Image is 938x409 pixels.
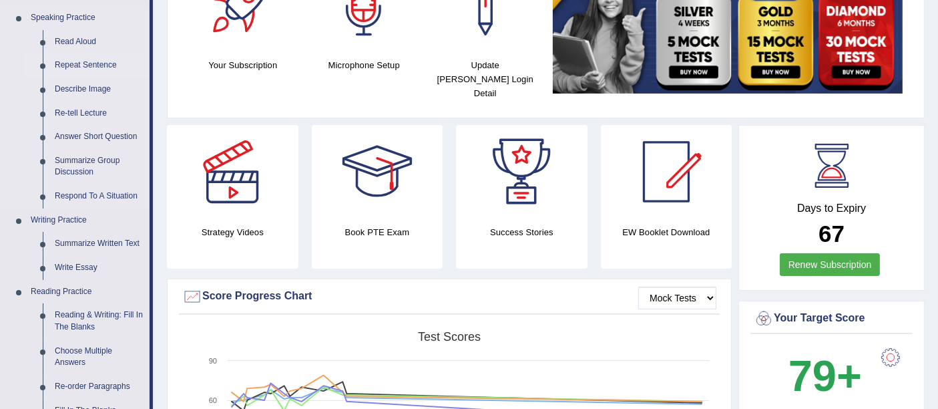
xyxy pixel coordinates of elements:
[310,58,419,72] h4: Microphone Setup
[49,184,150,209] a: Respond To A Situation
[49,303,150,339] a: Reading & Writing: Fill In The Blanks
[601,225,732,239] h4: EW Booklet Download
[49,339,150,375] a: Choose Multiple Answers
[189,58,297,72] h4: Your Subscription
[788,352,862,400] b: 79+
[49,78,150,102] a: Describe Image
[25,280,150,304] a: Reading Practice
[431,58,539,100] h4: Update [PERSON_NAME] Login Detail
[754,202,909,215] h4: Days to Expiry
[49,256,150,280] a: Write Essay
[754,309,909,329] div: Your Target Score
[49,375,150,399] a: Re-order Paragraphs
[418,330,481,344] tspan: Test scores
[49,53,150,78] a: Repeat Sentence
[49,125,150,149] a: Answer Short Question
[209,396,217,404] text: 60
[49,149,150,184] a: Summarize Group Discussion
[167,225,298,239] h4: Strategy Videos
[209,357,217,365] text: 90
[818,221,845,247] b: 67
[49,102,150,126] a: Re-tell Lecture
[456,225,588,239] h4: Success Stories
[182,287,716,307] div: Score Progress Chart
[25,209,150,233] a: Writing Practice
[25,6,150,30] a: Speaking Practice
[312,225,443,239] h4: Book PTE Exam
[780,253,881,276] a: Renew Subscription
[49,232,150,256] a: Summarize Written Text
[49,30,150,54] a: Read Aloud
